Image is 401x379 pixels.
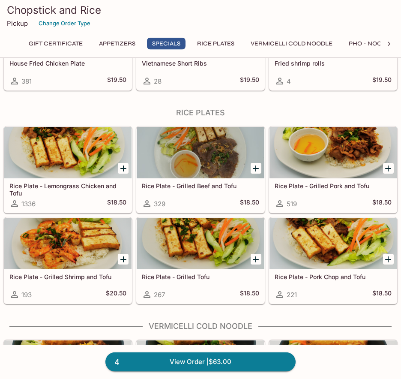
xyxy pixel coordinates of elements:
[287,200,297,208] span: 519
[240,76,259,87] h5: $19.50
[269,127,397,214] a: Rice Plate - Grilled Pork and Tofu519$18.50
[106,290,126,300] h5: $20.50
[275,274,392,281] h5: Rice Plate - Pork Chop and Tofu
[154,78,162,86] span: 28
[7,19,28,27] p: Pickup
[269,218,397,270] div: Rice Plate - Pork Chop and Tofu
[118,163,129,174] button: Add Rice Plate - Lemongrass Chicken and Tofu
[240,290,259,300] h5: $18.50
[142,274,259,281] h5: Rice Plate - Grilled Tofu
[192,38,239,50] button: Rice Plates
[246,38,337,50] button: Vermicelli Cold Noodle
[154,291,165,299] span: 267
[107,76,126,87] h5: $19.50
[9,274,126,281] h5: Rice Plate - Grilled Shrimp and Tofu
[9,183,126,197] h5: Rice Plate - Lemongrass Chicken and Tofu
[118,254,129,265] button: Add Rice Plate - Grilled Shrimp and Tofu
[107,199,126,209] h5: $18.50
[240,199,259,209] h5: $18.50
[4,218,132,304] a: Rice Plate - Grilled Shrimp and Tofu193$20.50
[136,218,264,304] a: Rice Plate - Grilled Tofu267$18.50
[7,3,394,17] h3: Chopstick and Rice
[137,218,264,270] div: Rice Plate - Grilled Tofu
[4,127,132,179] div: Rice Plate - Lemongrass Chicken and Tofu
[372,290,392,300] h5: $18.50
[275,183,392,190] h5: Rice Plate - Grilled Pork and Tofu
[24,38,87,50] button: Gift Certificate
[21,200,36,208] span: 1336
[9,60,126,67] h5: House Fried Chicken Plate
[109,356,125,368] span: 4
[383,254,394,265] button: Add Rice Plate - Pork Chop and Tofu
[137,127,264,179] div: Rice Plate - Grilled Beef and Tofu
[3,322,398,331] h4: Vermicelli Cold Noodle
[154,200,165,208] span: 329
[4,127,132,214] a: Rice Plate - Lemongrass Chicken and Tofu1336$18.50
[94,38,140,50] button: Appetizers
[372,76,392,87] h5: $19.50
[275,60,392,67] h5: Fried shrimp rolls
[269,218,397,304] a: Rice Plate - Pork Chop and Tofu221$18.50
[35,17,94,30] button: Change Order Type
[287,78,291,86] span: 4
[142,183,259,190] h5: Rice Plate - Grilled Beef and Tofu
[3,108,398,118] h4: Rice Plates
[383,163,394,174] button: Add Rice Plate - Grilled Pork and Tofu
[372,199,392,209] h5: $18.50
[287,291,297,299] span: 221
[142,60,259,67] h5: Vietnamese Short Ribs
[269,127,397,179] div: Rice Plate - Grilled Pork and Tofu
[251,163,261,174] button: Add Rice Plate - Grilled Beef and Tofu
[21,291,32,299] span: 193
[251,254,261,265] button: Add Rice Plate - Grilled Tofu
[136,127,264,214] a: Rice Plate - Grilled Beef and Tofu329$18.50
[105,352,296,371] a: 4View Order |$63.00
[4,218,132,270] div: Rice Plate - Grilled Shrimp and Tofu
[147,38,186,50] button: Specials
[21,78,32,86] span: 381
